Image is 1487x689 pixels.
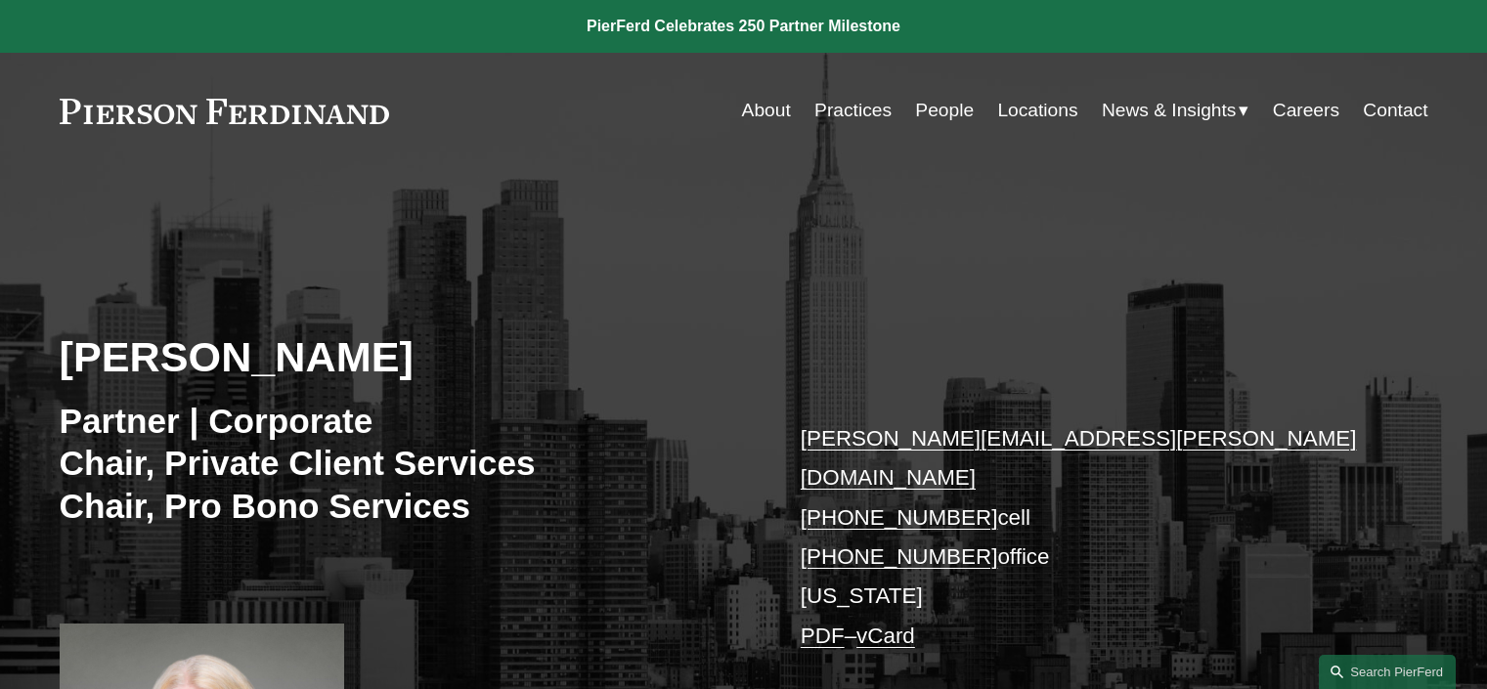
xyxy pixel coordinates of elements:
span: News & Insights [1102,94,1237,128]
a: vCard [856,624,915,648]
a: Contact [1363,92,1427,129]
a: [PHONE_NUMBER] [801,505,998,530]
a: About [742,92,791,129]
a: Careers [1273,92,1339,129]
h3: Partner | Corporate Chair, Private Client Services Chair, Pro Bono Services [60,400,744,528]
a: People [915,92,974,129]
a: Search this site [1319,655,1456,689]
a: PDF [801,624,845,648]
h2: [PERSON_NAME] [60,331,744,382]
a: [PHONE_NUMBER] [801,544,998,569]
a: Practices [814,92,892,129]
a: folder dropdown [1102,92,1249,129]
a: [PERSON_NAME][EMAIL_ADDRESS][PERSON_NAME][DOMAIN_NAME] [801,426,1357,490]
p: cell office [US_STATE] – [801,419,1371,656]
a: Locations [997,92,1077,129]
